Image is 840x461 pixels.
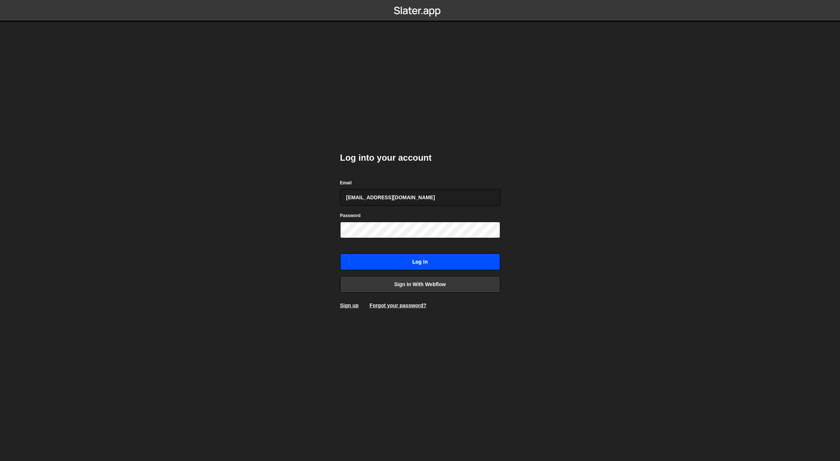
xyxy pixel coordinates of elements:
[340,212,361,219] label: Password
[340,179,352,187] label: Email
[340,253,500,270] input: Log in
[340,302,359,308] a: Sign up
[340,276,500,293] a: Sign in with Webflow
[370,302,426,308] a: Forgot your password?
[340,152,500,164] h2: Log into your account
